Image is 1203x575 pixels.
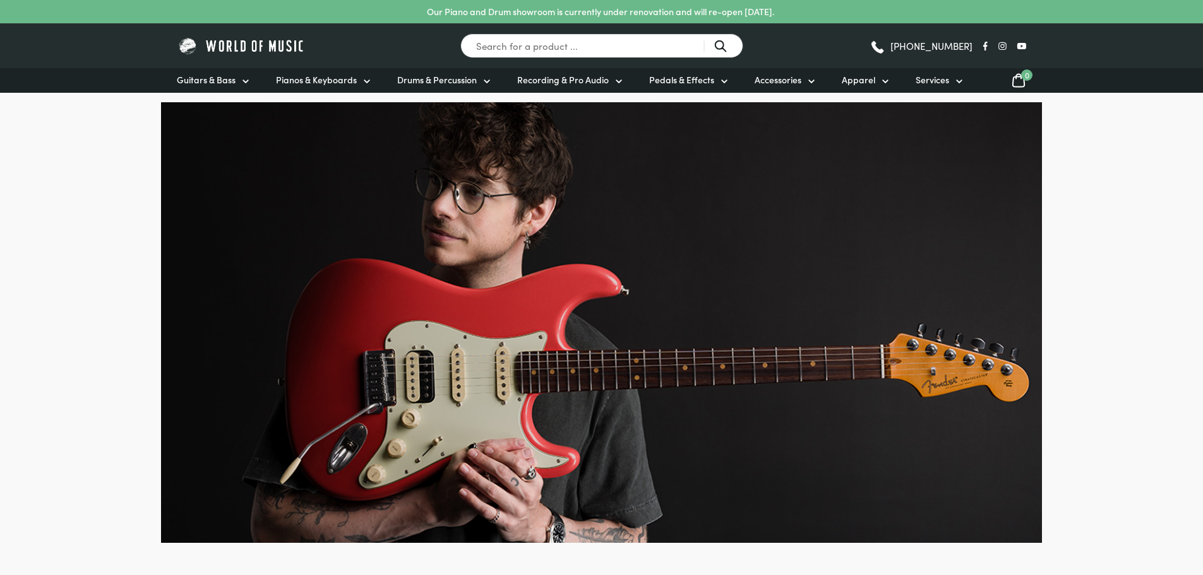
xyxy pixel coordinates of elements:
span: Pianos & Keyboards [276,73,357,86]
span: [PHONE_NUMBER] [890,41,973,50]
iframe: Chat with our support team [1020,436,1203,575]
input: Search for a product ... [460,33,743,58]
a: [PHONE_NUMBER] [870,37,973,56]
img: Fender-Ultraluxe-Hero [161,102,1042,543]
span: Apparel [842,73,875,86]
span: Services [916,73,949,86]
span: Recording & Pro Audio [517,73,609,86]
img: World of Music [177,36,306,56]
span: Guitars & Bass [177,73,236,86]
p: Our Piano and Drum showroom is currently under renovation and will re-open [DATE]. [427,5,774,18]
span: Pedals & Effects [649,73,714,86]
span: 0 [1021,69,1032,81]
span: Drums & Percussion [397,73,477,86]
span: Accessories [755,73,801,86]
